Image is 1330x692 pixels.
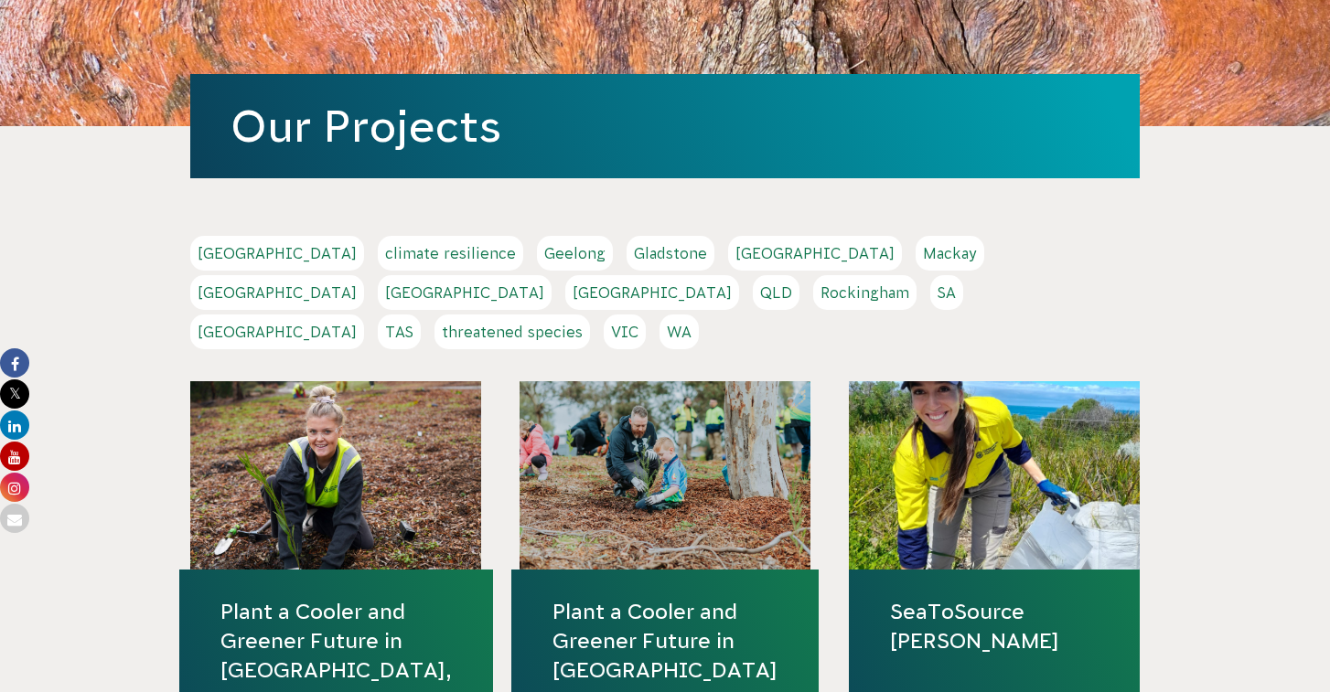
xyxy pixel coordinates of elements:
a: Geelong [537,236,613,271]
a: Rockingham [813,275,917,310]
a: QLD [753,275,799,310]
a: [GEOGRAPHIC_DATA] [378,275,552,310]
a: [GEOGRAPHIC_DATA] [728,236,902,271]
a: Our Projects [231,101,501,151]
a: WA [660,314,699,349]
a: threatened species [434,314,590,349]
a: TAS [378,314,421,349]
a: SA [930,275,963,310]
a: VIC [604,314,646,349]
a: [GEOGRAPHIC_DATA] [565,275,739,310]
a: [GEOGRAPHIC_DATA] [190,314,364,349]
a: [GEOGRAPHIC_DATA] [190,236,364,271]
a: climate resilience [378,236,523,271]
a: Mackay [916,236,984,271]
a: SeaToSource [PERSON_NAME] [890,597,1099,655]
a: Gladstone [627,236,714,271]
a: [GEOGRAPHIC_DATA] [190,275,364,310]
